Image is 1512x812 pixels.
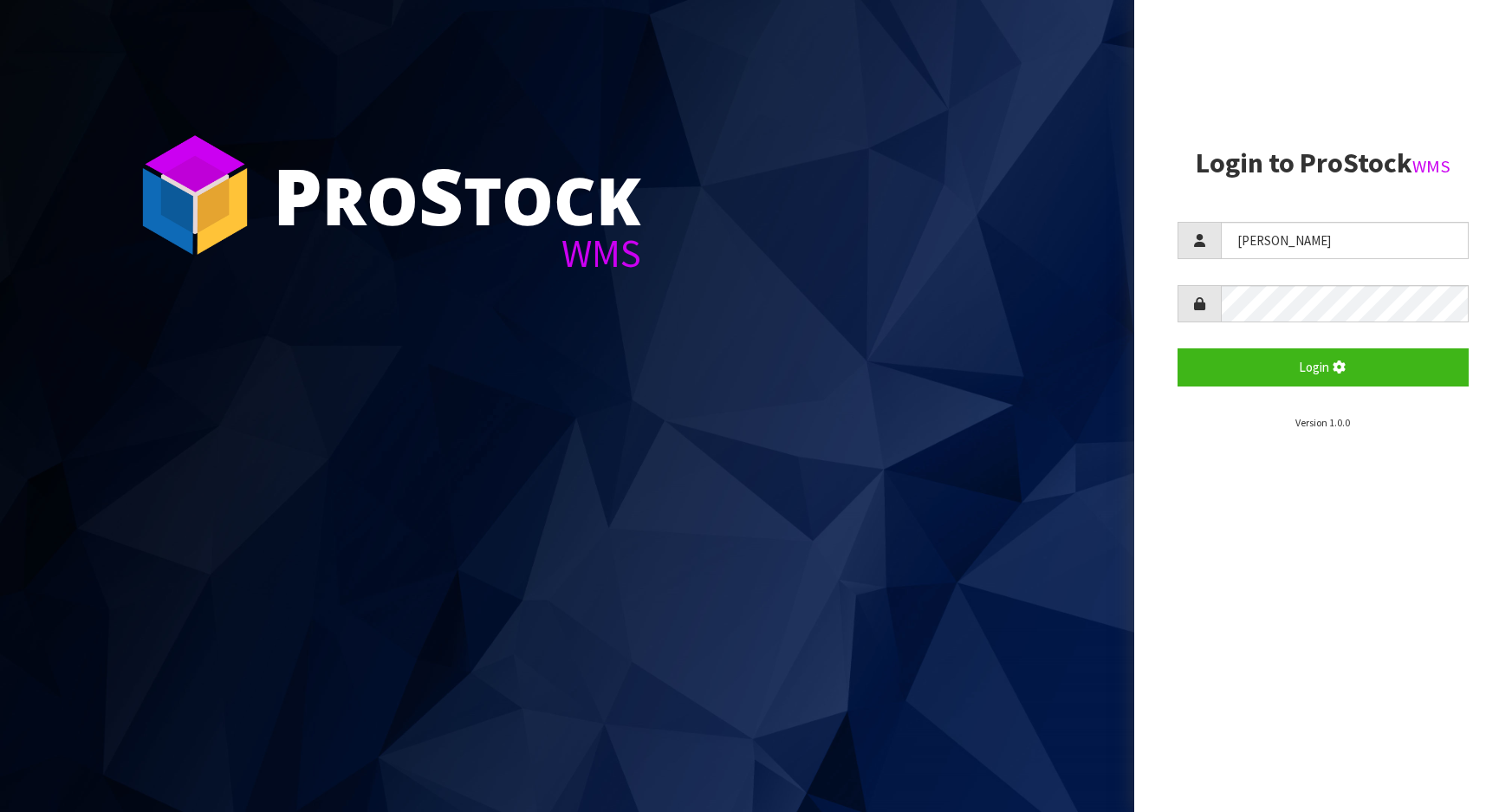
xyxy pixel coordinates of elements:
small: Version 1.0.0 [1295,416,1350,429]
small: WMS [1412,155,1450,178]
h2: Login to ProStock [1178,148,1469,179]
input: Username [1221,222,1469,259]
span: P [273,142,322,248]
button: Login [1178,348,1469,386]
span: S [419,142,464,248]
div: WMS [273,234,641,273]
div: ro tock [273,156,641,234]
img: ProStock Cube [130,130,260,260]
